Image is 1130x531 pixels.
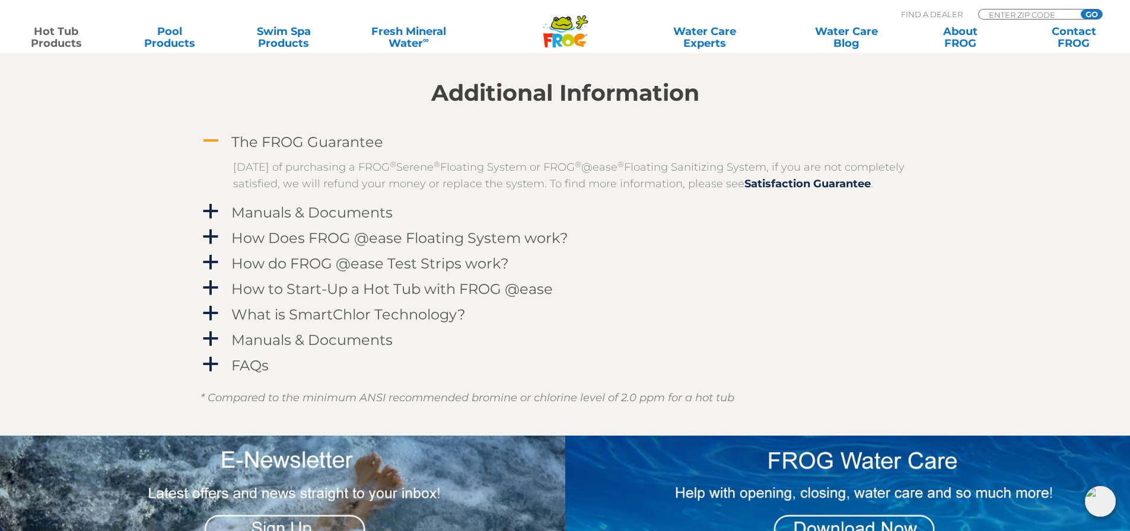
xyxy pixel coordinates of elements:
[200,131,930,153] a: A The FROG Guarantee
[434,159,440,169] sup: ®
[988,9,1068,20] input: Zip Code Form
[1085,486,1116,517] img: openIcon
[231,204,393,220] h4: Manuals & Documents
[231,230,568,246] h4: How Does FROG @ease Floating System work?
[202,132,219,150] span: A
[202,203,219,220] span: a
[633,25,776,49] a: Water CareExperts
[202,305,219,322] span: a
[231,332,393,348] h4: Manuals & Documents
[231,306,466,322] h4: What is SmartChlor Technology?
[126,25,214,49] a: PoolProducts
[916,25,1004,49] a: AboutFROG
[240,25,328,49] a: Swim SpaProducts
[200,201,930,223] a: a Manuals & Documents
[202,356,219,373] span: a
[802,25,890,49] a: Water CareBlog
[231,134,383,150] h4: The FROG Guarantee
[200,391,734,404] em: * Compared to the minimum ANSI recommended bromine or chlorine level of 2.0 ppm for a hot tub
[200,303,930,325] a: a What is SmartChlor Technology?
[12,25,100,49] a: Hot TubProducts
[1081,9,1102,19] input: GO
[231,255,509,271] h4: How do FROG @ease Test Strips work?
[202,254,219,271] span: a
[200,252,930,274] a: a How do FROG @ease Test Strips work?
[202,279,219,297] span: a
[1030,25,1118,49] a: ContactFROG
[200,80,930,106] h2: Additional Information
[390,159,396,169] sup: ®
[423,35,429,44] sup: ∞
[617,159,624,169] sup: ®
[744,177,871,190] a: Satisfaction Guarantee
[353,25,464,49] a: Fresh MineralWater∞
[202,228,219,246] span: a
[233,159,915,192] p: [DATE] of purchasing a FROG Serene Floating System or FROG @ease Floating Sanitizing System, if y...
[200,354,930,376] a: a FAQs
[200,329,930,351] a: a Manuals & Documents
[901,9,963,20] p: Find A Dealer
[575,159,581,169] sup: ®
[231,357,269,373] h4: FAQs
[200,278,930,300] a: a How to Start-Up a Hot Tub with FROG @ease
[231,281,553,297] h4: How to Start-Up a Hot Tub with FROG @ease
[200,227,930,249] a: a How Does FROG @ease Floating System work?
[202,330,219,348] span: a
